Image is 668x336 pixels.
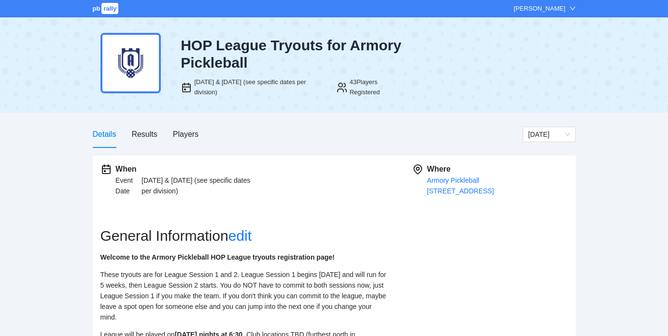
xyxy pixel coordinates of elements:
[131,128,157,140] div: Results
[194,77,325,97] div: [DATE] & [DATE] (see specific dates per division)
[528,127,570,142] span: Saturday
[142,175,256,196] div: [DATE] & [DATE] (see specific dates per division)
[427,176,494,195] a: Armory Pickleball[STREET_ADDRESS]
[93,5,120,12] a: pbrally
[569,5,576,12] span: down
[100,33,161,93] img: armory-dark-blue.png
[101,3,118,14] span: rally
[93,128,116,140] div: Details
[228,228,252,244] a: edit
[350,77,407,97] div: 43 Players Registered
[100,227,412,245] h2: General Information
[115,175,142,196] div: Event Date
[173,128,199,140] div: Players
[181,37,407,72] div: HOP League Tryouts for Armory Pickleball
[427,163,568,175] div: Where
[100,269,390,322] p: These tryouts are for League Session 1 and 2. League Session 1 begins [DATE] and will run for 5 w...
[93,5,100,12] span: pb
[115,163,256,175] div: When
[100,253,335,261] strong: Welcome to the Armory Pickleball HOP League tryouts registration page!
[514,4,566,14] div: [PERSON_NAME]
